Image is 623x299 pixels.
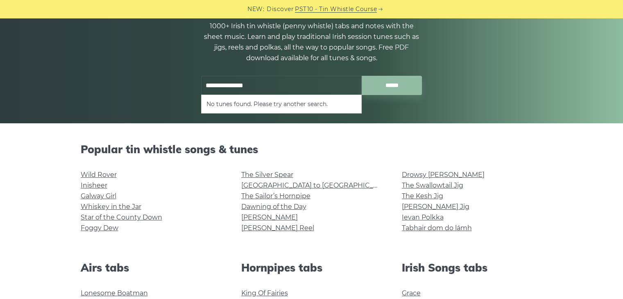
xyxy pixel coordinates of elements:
a: King Of Fairies [241,289,288,297]
h2: Airs tabs [81,261,222,274]
a: [PERSON_NAME] [241,213,298,221]
a: Whiskey in the Jar [81,203,141,211]
a: Inisheer [81,181,107,189]
a: Dawning of the Day [241,203,306,211]
a: Lonesome Boatman [81,289,148,297]
a: The Silver Spear [241,171,293,179]
a: PST10 - Tin Whistle Course [295,5,377,14]
p: 1000+ Irish tin whistle (penny whistle) tabs and notes with the sheet music. Learn and play tradi... [201,21,422,63]
a: Galway Girl [81,192,116,200]
a: [GEOGRAPHIC_DATA] to [GEOGRAPHIC_DATA] [241,181,392,189]
a: [PERSON_NAME] Jig [402,203,469,211]
h2: Hornpipes tabs [241,261,382,274]
a: [PERSON_NAME] Reel [241,224,314,232]
h2: Irish Songs tabs [402,261,543,274]
a: Grace [402,289,421,297]
a: Drowsy [PERSON_NAME] [402,171,485,179]
a: Ievan Polkka [402,213,444,221]
a: Star of the County Down [81,213,162,221]
li: No tunes found. Please try another search. [206,99,356,109]
a: The Kesh Jig [402,192,443,200]
span: NEW: [247,5,264,14]
a: Wild Rover [81,171,117,179]
a: Foggy Dew [81,224,118,232]
span: Discover [267,5,294,14]
a: The Sailor’s Hornpipe [241,192,310,200]
a: The Swallowtail Jig [402,181,463,189]
a: Tabhair dom do lámh [402,224,472,232]
h2: Popular tin whistle songs & tunes [81,143,543,156]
